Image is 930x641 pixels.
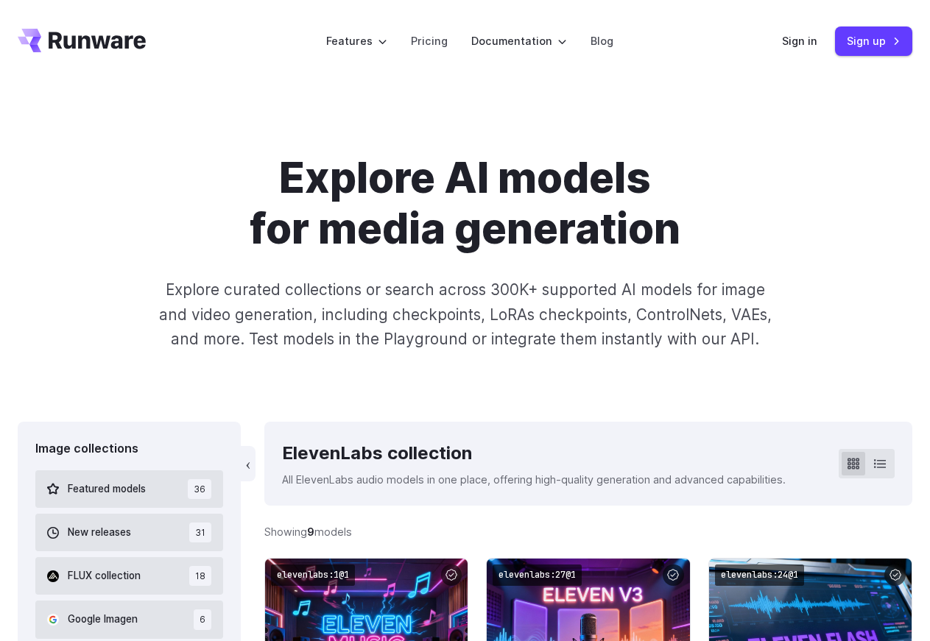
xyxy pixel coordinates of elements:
[68,525,131,541] span: New releases
[264,523,352,540] div: Showing models
[188,479,211,499] span: 36
[835,26,912,55] a: Sign up
[68,481,146,497] span: Featured models
[152,277,778,351] p: Explore curated collections or search across 300K+ supported AI models for image and video genera...
[493,564,582,586] code: elevenlabs:27@1
[715,564,804,586] code: elevenlabs:24@1
[271,564,355,586] code: elevenlabs:1@1
[68,612,138,628] span: Google Imagen
[189,566,211,586] span: 18
[189,523,211,542] span: 31
[35,439,223,458] div: Image collections
[35,514,223,551] button: New releases 31
[35,601,223,638] button: Google Imagen 6
[471,32,567,49] label: Documentation
[782,32,817,49] a: Sign in
[326,32,387,49] label: Features
[241,446,256,481] button: ‹
[194,609,211,629] span: 6
[18,29,146,52] a: Go to /
[108,153,823,254] h1: Explore AI models for media generation
[35,470,223,508] button: Featured models 36
[591,32,613,49] a: Blog
[411,32,448,49] a: Pricing
[68,568,141,584] span: FLUX collection
[307,525,314,538] strong: 9
[282,471,786,488] p: All ElevenLabs audio models in one place, offering high-quality generation and advanced capabilit...
[35,557,223,595] button: FLUX collection 18
[282,439,786,467] div: ElevenLabs collection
